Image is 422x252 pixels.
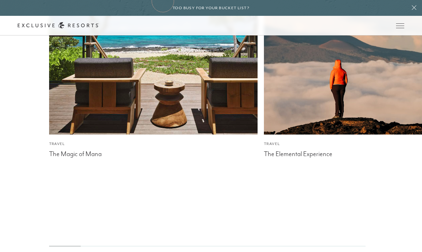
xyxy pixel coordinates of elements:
[173,5,249,11] h6: Too busy for your bucket list?
[49,148,258,158] div: The Magic of Mana
[393,223,422,252] iframe: Qualified Messenger
[396,23,404,28] button: Open navigation
[49,141,258,147] div: Travel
